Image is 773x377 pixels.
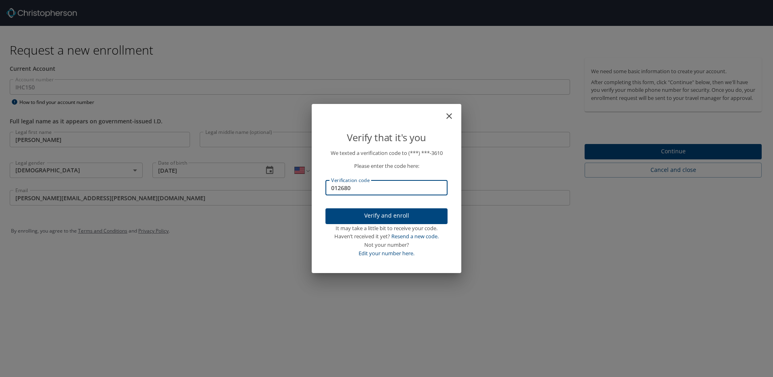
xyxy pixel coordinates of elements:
div: Not your number? [325,241,448,249]
button: Verify and enroll [325,208,448,224]
div: Haven’t received it yet? [325,232,448,241]
p: Verify that it's you [325,130,448,145]
span: Verify and enroll [332,211,441,221]
p: Please enter the code here: [325,162,448,170]
a: Edit your number here. [359,250,414,257]
p: We texted a verification code to (***) ***- 3610 [325,149,448,157]
a: Resend a new code. [391,233,439,240]
button: close [448,107,458,117]
div: It may take a little bit to receive your code. [325,224,448,233]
